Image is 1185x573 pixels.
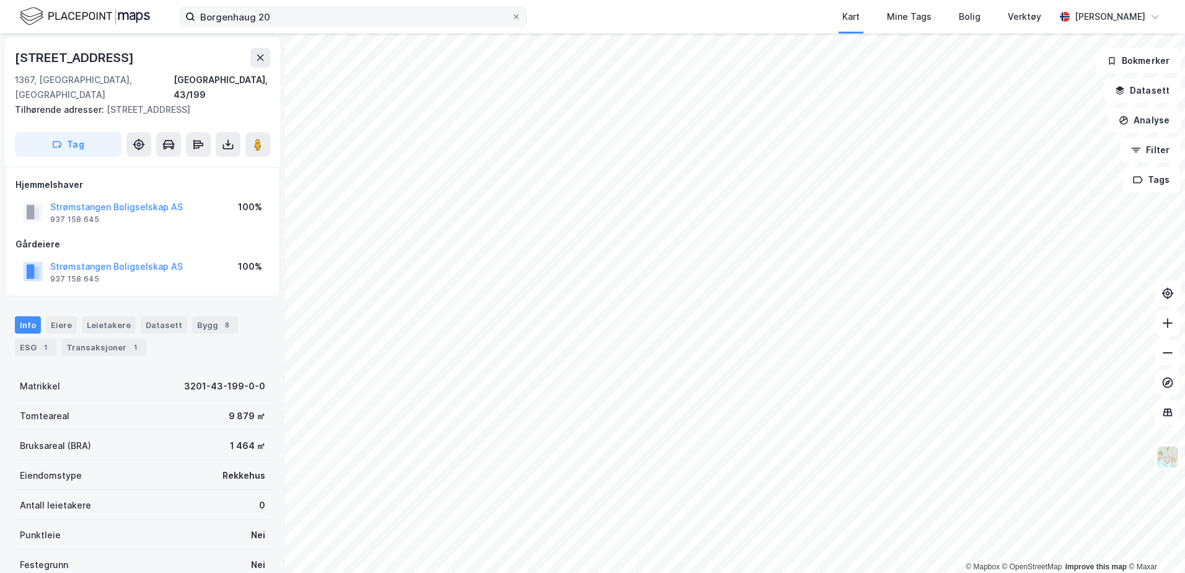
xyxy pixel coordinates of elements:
div: [PERSON_NAME] [1075,9,1145,24]
div: Verktøy [1008,9,1041,24]
div: 937 158 645 [50,215,99,224]
div: 3201-43-199-0-0 [184,379,265,394]
div: Datasett [141,316,187,334]
div: Leietakere [82,316,136,334]
div: ESG [15,339,56,356]
div: 100% [238,200,262,215]
div: Kart [842,9,860,24]
div: 8 [221,319,233,331]
div: 1367, [GEOGRAPHIC_DATA], [GEOGRAPHIC_DATA] [15,73,174,102]
input: Søk på adresse, matrikkel, gårdeiere, leietakere eller personer [195,7,511,26]
img: logo.f888ab2527a4732fd821a326f86c7f29.svg [20,6,150,27]
a: Improve this map [1065,562,1127,571]
div: Rekkehus [222,468,265,483]
button: Datasett [1104,78,1180,103]
div: 1 464 ㎡ [230,438,265,453]
div: Gårdeiere [15,237,270,252]
div: Bygg [192,316,238,334]
button: Analyse [1108,108,1180,133]
div: Antall leietakere [20,498,91,513]
div: 1 [129,341,141,353]
button: Tags [1122,167,1180,192]
div: 9 879 ㎡ [229,409,265,424]
div: Nei [251,557,265,572]
div: Bolig [959,9,980,24]
button: Filter [1121,138,1180,162]
div: 1 [39,341,51,353]
div: 937 158 645 [50,274,99,284]
img: Z [1156,445,1179,469]
div: [STREET_ADDRESS] [15,48,136,68]
div: Punktleie [20,528,61,543]
div: 0 [259,498,265,513]
button: Tag [15,132,121,157]
div: Matrikkel [20,379,60,394]
div: Hjemmelshaver [15,177,270,192]
div: Nei [251,528,265,543]
iframe: Chat Widget [1123,513,1185,573]
div: [STREET_ADDRESS] [15,102,260,117]
div: Tomteareal [20,409,69,424]
a: OpenStreetMap [1002,562,1062,571]
div: Mine Tags [887,9,932,24]
span: Tilhørende adresser: [15,104,107,115]
div: Eiere [46,316,77,334]
div: 100% [238,259,262,274]
div: Transaksjoner [61,339,146,356]
div: Bruksareal (BRA) [20,438,91,453]
div: Eiendomstype [20,468,82,483]
div: Info [15,316,41,334]
a: Mapbox [966,562,1000,571]
div: Festegrunn [20,557,68,572]
button: Bokmerker [1096,48,1180,73]
div: [GEOGRAPHIC_DATA], 43/199 [174,73,270,102]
